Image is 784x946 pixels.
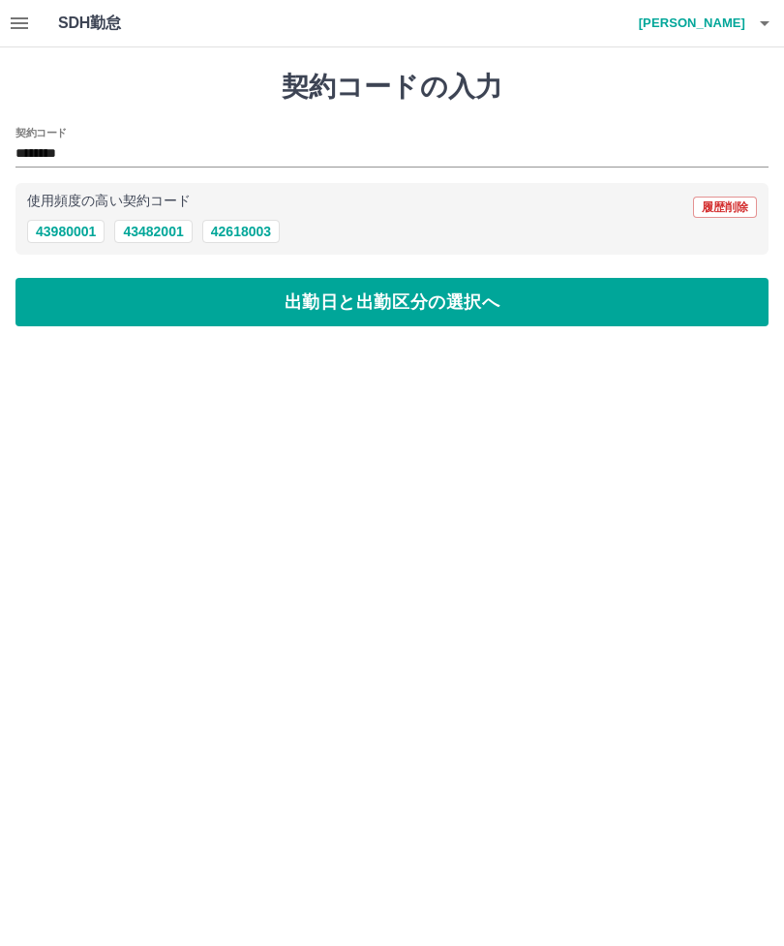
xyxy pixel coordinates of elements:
[693,197,757,218] button: 履歴削除
[15,278,769,326] button: 出勤日と出勤区分の選択へ
[15,71,769,104] h1: 契約コードの入力
[27,220,105,243] button: 43980001
[202,220,280,243] button: 42618003
[15,125,67,140] h2: 契約コード
[27,195,191,208] p: 使用頻度の高い契約コード
[114,220,192,243] button: 43482001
